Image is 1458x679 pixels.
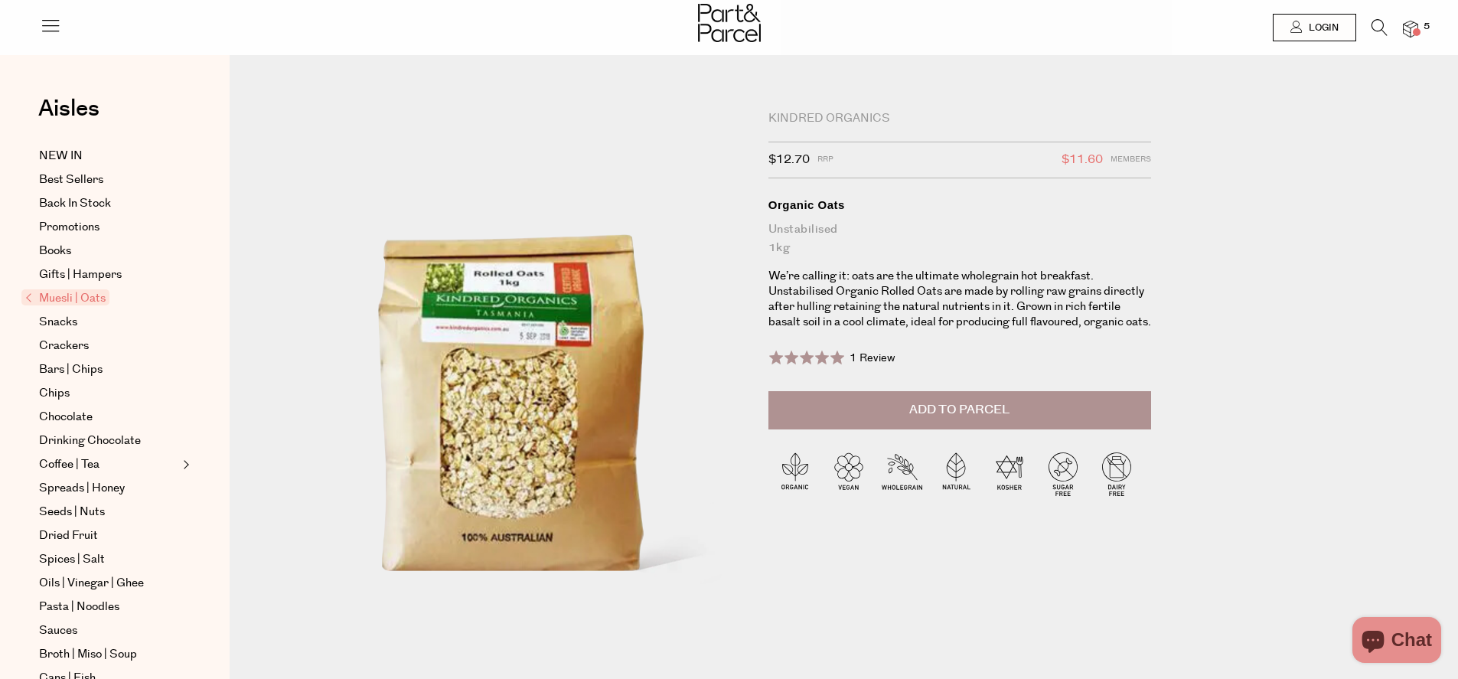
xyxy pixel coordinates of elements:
span: NEW IN [39,147,83,165]
a: Crackers [39,337,178,355]
a: Books [39,242,178,260]
a: Muesli | Oats [25,289,178,308]
img: P_P-ICONS-Live_Bec_V11_Dairy_Free.svg [1090,447,1143,501]
a: Login [1273,14,1356,41]
div: Kindred Organics [768,111,1151,126]
a: Seeds | Nuts [39,503,178,521]
span: Add to Parcel [909,401,1010,419]
span: Bars | Chips [39,361,103,379]
span: Aisles [38,92,99,126]
span: Coffee | Tea [39,455,99,474]
div: Unstabilised 1kg [768,220,1151,257]
a: Best Sellers [39,171,178,189]
img: Organic Oats [276,116,745,671]
div: Organic Oats [768,197,1151,213]
a: Spreads | Honey [39,479,178,498]
a: Back In Stock [39,194,178,213]
span: 1 Review [850,351,895,366]
span: Sauces [39,622,77,640]
span: RRP [817,150,833,170]
a: Broth | Miso | Soup [39,645,178,664]
a: Spices | Salt [39,550,178,569]
button: Expand/Collapse Coffee | Tea [179,455,190,474]
span: Crackers [39,337,89,355]
a: Promotions [39,218,178,237]
span: Seeds | Nuts [39,503,105,521]
a: Chips [39,384,178,403]
a: Drinking Chocolate [39,432,178,450]
span: Back In Stock [39,194,111,213]
span: Promotions [39,218,99,237]
img: P_P-ICONS-Live_Bec_V11_Sugar_Free.svg [1036,447,1090,501]
span: 5 [1420,20,1434,34]
a: Sauces [39,622,178,640]
button: Add to Parcel [768,391,1151,429]
span: Best Sellers [39,171,103,189]
span: $11.60 [1062,150,1103,170]
span: Members [1111,150,1151,170]
img: P_P-ICONS-Live_Bec_V11_Natural.svg [929,447,983,501]
span: Chocolate [39,408,93,426]
img: P_P-ICONS-Live_Bec_V11_Vegan.svg [822,447,876,501]
span: Gifts | Hampers [39,266,122,284]
span: Chips [39,384,70,403]
a: Coffee | Tea [39,455,178,474]
img: P_P-ICONS-Live_Bec_V11_Kosher.svg [983,447,1036,501]
p: We’re calling it: oats are the ultimate wholegrain hot breakfast. Unstabilised Organic Rolled Oat... [768,269,1151,330]
a: Oils | Vinegar | Ghee [39,574,178,592]
img: Part&Parcel [698,4,761,42]
span: Pasta | Noodles [39,598,119,616]
span: Spreads | Honey [39,479,125,498]
span: Login [1305,21,1339,34]
a: Chocolate [39,408,178,426]
span: Spices | Salt [39,550,105,569]
span: Books [39,242,71,260]
a: NEW IN [39,147,178,165]
span: Snacks [39,313,77,331]
a: Gifts | Hampers [39,266,178,284]
span: Drinking Chocolate [39,432,141,450]
span: Dried Fruit [39,527,98,545]
span: Oils | Vinegar | Ghee [39,574,144,592]
a: Snacks [39,313,178,331]
a: Aisles [38,97,99,135]
a: Dried Fruit [39,527,178,545]
span: $12.70 [768,150,810,170]
img: P_P-ICONS-Live_Bec_V11_Wholegrain.svg [876,447,929,501]
a: Bars | Chips [39,361,178,379]
img: P_P-ICONS-Live_Bec_V11_Organic.svg [768,447,822,501]
a: Pasta | Noodles [39,598,178,616]
span: Muesli | Oats [21,289,109,305]
a: 5 [1403,21,1418,37]
inbox-online-store-chat: Shopify online store chat [1348,617,1446,667]
span: Broth | Miso | Soup [39,645,137,664]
